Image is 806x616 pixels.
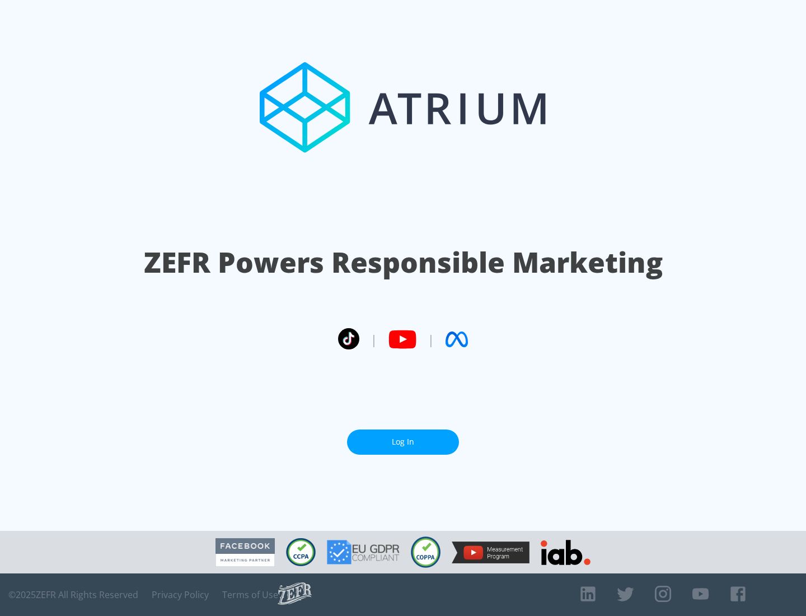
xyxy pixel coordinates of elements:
span: | [428,331,434,348]
span: | [371,331,377,348]
img: CCPA Compliant [286,538,316,566]
img: YouTube Measurement Program [452,542,529,563]
h1: ZEFR Powers Responsible Marketing [144,243,663,282]
span: © 2025 ZEFR All Rights Reserved [8,589,138,600]
img: COPPA Compliant [411,536,441,568]
img: IAB [541,540,591,565]
a: Log In [347,430,459,455]
a: Terms of Use [222,589,278,600]
a: Privacy Policy [152,589,209,600]
img: Facebook Marketing Partner [215,538,275,567]
img: GDPR Compliant [327,540,400,564]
